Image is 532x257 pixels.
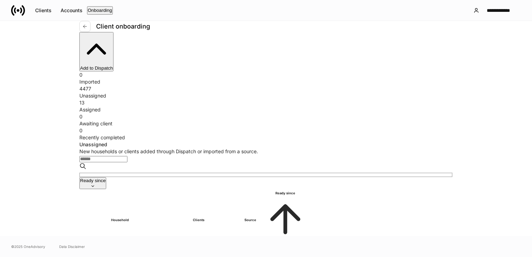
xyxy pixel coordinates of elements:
button: Add to Dispatch [79,32,114,71]
div: 13Assigned [79,99,453,113]
div: New households or clients added through Dispatch or imported from a source. [79,148,453,155]
a: Data Disclaimer [59,244,85,249]
div: Accounts [61,7,83,14]
div: Clients [35,7,52,14]
div: 0Recently completed [79,127,453,141]
button: Accounts [56,5,87,16]
div: Onboarding [88,7,112,14]
div: Unassigned [79,141,453,148]
div: 0 [79,113,453,120]
div: 0Imported [79,71,453,85]
h6: Household [81,217,159,224]
div: 0 [79,127,453,134]
div: Awaiting client [79,120,453,127]
div: Assigned [79,106,453,113]
span: Ready since [263,190,308,250]
div: Recently completed [79,134,453,141]
div: Unassigned [79,92,453,99]
div: 0Awaiting client [79,113,453,127]
div: Add to Dispatch [80,65,113,71]
div: 13 [79,99,453,106]
h6: Clients [159,217,237,224]
div: Imported [79,78,453,85]
h4: Client onboarding [96,22,150,31]
div: 4477Unassigned [79,85,453,99]
h6: Source [238,217,262,224]
div: 4477 [79,85,453,92]
button: Ready since [79,177,106,189]
div: Ready since [80,178,105,183]
div: 0 [79,71,453,78]
button: Onboarding [87,6,113,15]
span: © 2025 OneAdvisory [11,244,45,249]
button: Clients [31,5,56,16]
h6: Ready since [263,190,308,197]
